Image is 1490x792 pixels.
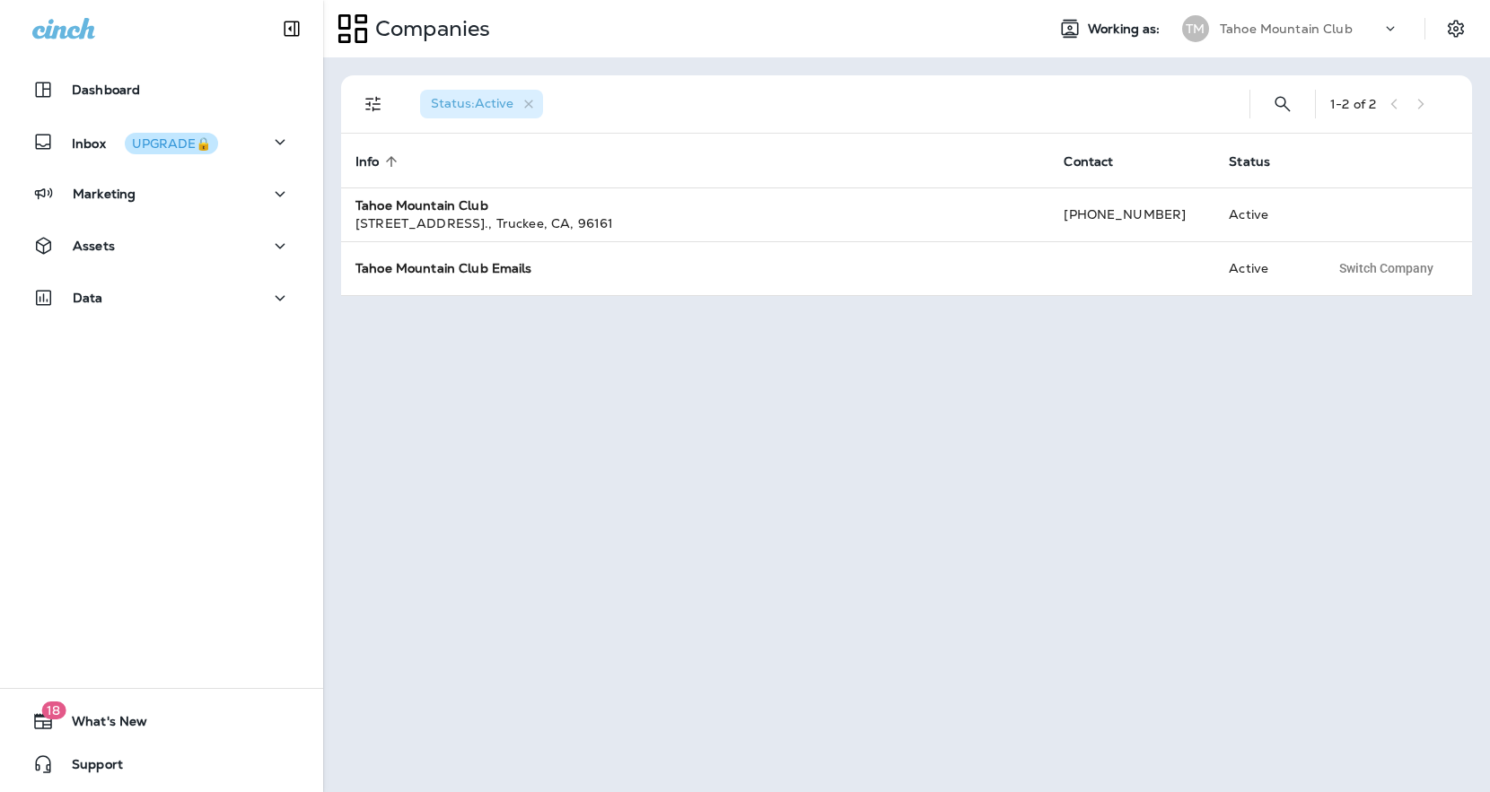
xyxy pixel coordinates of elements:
span: Switch Company [1339,262,1433,274]
span: Status [1229,154,1270,170]
button: Collapse Sidebar [267,11,317,47]
button: Marketing [18,176,305,212]
p: Dashboard [72,83,140,97]
span: Info [355,153,403,170]
p: Tahoe Mountain Club [1220,22,1353,36]
span: Support [54,757,123,779]
div: [STREET_ADDRESS]. , Truckee , CA , 96161 [355,214,1035,232]
button: Data [18,280,305,316]
button: Search Companies [1265,86,1301,122]
div: TM [1182,15,1209,42]
strong: Tahoe Mountain Club [355,197,488,213]
p: Inbox [72,133,218,152]
button: Dashboard [18,72,305,108]
span: Status [1229,153,1293,170]
td: Active [1214,241,1315,295]
span: Info [355,154,380,170]
strong: Tahoe Mountain Club Emails [355,260,532,276]
button: UPGRADE🔒 [125,133,218,154]
button: Assets [18,228,305,264]
button: 18What's New [18,703,305,739]
td: Active [1214,187,1315,241]
button: InboxUPGRADE🔒 [18,124,305,160]
span: 18 [41,701,66,719]
p: Marketing [73,187,136,201]
td: [PHONE_NUMBER] [1049,187,1214,241]
button: Support [18,746,305,782]
span: Contact [1064,153,1136,170]
div: Status:Active [420,90,543,118]
span: Contact [1064,154,1113,170]
p: Data [73,291,103,305]
button: Filters [355,86,391,122]
span: Working as: [1088,22,1164,37]
div: 1 - 2 of 2 [1330,97,1376,111]
p: Assets [73,239,115,253]
p: Companies [368,15,490,42]
div: UPGRADE🔒 [132,137,211,150]
span: Status : Active [431,95,513,111]
button: Switch Company [1329,255,1443,282]
button: Settings [1440,13,1472,45]
span: What's New [54,714,147,735]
